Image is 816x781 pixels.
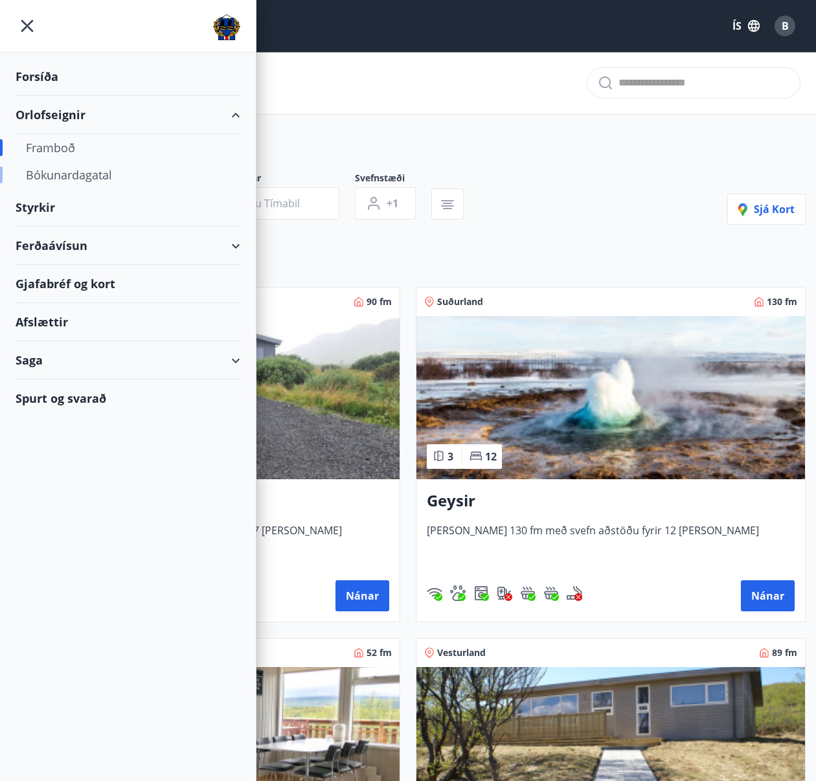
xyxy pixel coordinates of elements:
div: Saga [16,341,240,379]
div: Bókunardagatal [26,161,230,188]
img: h89QDIuHlAdpqTriuIvuEWkTH976fOgBEOOeu1mi.svg [543,585,559,601]
span: Suðurland [437,295,483,308]
div: Gjafabréf og kort [16,265,240,303]
button: Sjá kort [727,194,806,225]
img: pxcaIm5dSOV3FS4whs1soiYWTwFQvksT25a9J10C.svg [450,585,466,601]
div: Spurt og svarað [16,379,240,417]
button: Nánar [741,580,795,611]
div: Heitur pottur [543,585,559,601]
img: HJRyFFsYp6qjeUYhR4dAD8CaCEsnIFYZ05miwXoh.svg [427,585,442,601]
div: Orlofseignir [16,96,240,134]
span: +1 [387,196,398,210]
img: SJj2vZRIhV3BpGWEavGrun1QpCHThV64o0tEtO0y.svg [520,585,536,601]
span: Veldu tímabil [234,196,300,210]
div: Gæludýr [450,585,466,601]
div: Forsíða [16,58,240,96]
div: Reykingar / Vape [567,585,582,601]
img: Paella dish [416,316,805,479]
div: Hleðslustöð fyrir rafbíla [497,585,512,601]
div: Framboð [26,134,230,161]
img: union_logo [213,14,240,40]
div: Afslættir [16,303,240,341]
button: menu [16,14,39,38]
span: 130 fm [767,295,797,308]
span: [PERSON_NAME] 130 fm með svefn aðstöðu fyrir 12 [PERSON_NAME] [427,523,795,566]
span: B [782,19,789,33]
span: Dagsetningar [202,172,355,187]
span: 3 [448,449,453,464]
button: ÍS [725,14,767,38]
span: 12 [485,449,497,464]
span: 89 fm [772,646,797,659]
button: Nánar [335,580,389,611]
h3: Geysir [427,490,795,513]
button: Veldu tímabil [202,187,339,220]
div: Styrkir [16,188,240,227]
button: +1 [355,187,416,220]
span: Sjá kort [738,202,795,216]
img: Dl16BY4EX9PAW649lg1C3oBuIaAsR6QVDQBO2cTm.svg [473,585,489,601]
div: Þráðlaust net [427,585,442,601]
button: B [769,10,800,41]
span: 52 fm [367,646,392,659]
span: Svefnstæði [355,172,431,187]
img: nH7E6Gw2rvWFb8XaSdRp44dhkQaj4PJkOoRYItBQ.svg [497,585,512,601]
div: Rafmagnspottur [520,585,536,601]
img: QNIUl6Cv9L9rHgMXwuzGLuiJOj7RKqxk9mBFPqjq.svg [567,585,582,601]
div: Þvottavél [473,585,489,601]
span: 90 fm [367,295,392,308]
div: Ferðaávísun [16,227,240,265]
span: Vesturland [437,646,486,659]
